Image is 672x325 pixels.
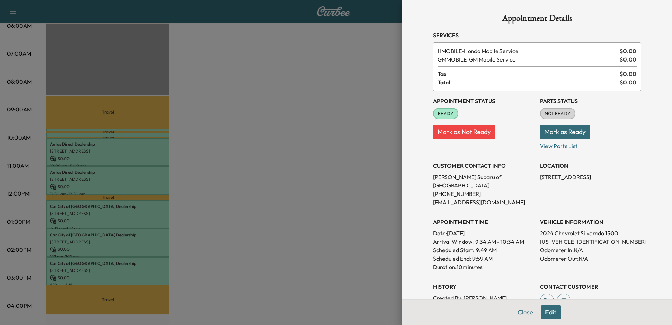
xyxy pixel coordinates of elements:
h1: Appointment Details [433,14,641,25]
p: Odometer Out: N/A [540,254,641,263]
span: $ 0.00 [620,55,637,64]
span: Tax [438,70,620,78]
h3: VEHICLE INFORMATION [540,218,641,226]
p: Scheduled End: [433,254,471,263]
p: [US_VEHICLE_IDENTIFICATION_NUMBER] [540,237,641,246]
p: [PHONE_NUMBER] [433,190,534,198]
span: READY [434,110,458,117]
span: $ 0.00 [620,70,637,78]
span: Total [438,78,620,87]
span: 9:34 AM - 10:34 AM [475,237,524,246]
p: Arrival Window: [433,237,534,246]
button: Close [513,305,538,319]
h3: Services [433,31,641,39]
h3: History [433,282,534,291]
span: $ 0.00 [620,78,637,87]
h3: CUSTOMER CONTACT INFO [433,161,534,170]
p: [EMAIL_ADDRESS][DOMAIN_NAME] [433,198,534,206]
h3: CONTACT CUSTOMER [540,282,641,291]
button: Mark as Not Ready [433,125,495,139]
p: 9:49 AM [476,246,497,254]
span: GM Mobile Service [438,55,617,64]
p: 2024 Chevrolet Silverado 1500 [540,229,641,237]
h3: APPOINTMENT TIME [433,218,534,226]
p: Date: [DATE] [433,229,534,237]
h3: LOCATION [540,161,641,170]
p: View Parts List [540,139,641,150]
p: Odometer In: N/A [540,246,641,254]
p: [STREET_ADDRESS] [540,173,641,181]
button: Mark as Ready [540,125,590,139]
span: $ 0.00 [620,47,637,55]
h3: Parts Status [540,97,641,105]
p: Scheduled Start: [433,246,474,254]
p: 9:59 AM [472,254,493,263]
span: NOT READY [541,110,575,117]
p: Duration: 10 minutes [433,263,534,271]
p: Created By : [PERSON_NAME] [433,294,534,302]
h3: Appointment Status [433,97,534,105]
button: Edit [541,305,561,319]
p: [PERSON_NAME] Subaru of [GEOGRAPHIC_DATA] [433,173,534,190]
span: Honda Mobile Service [438,47,617,55]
